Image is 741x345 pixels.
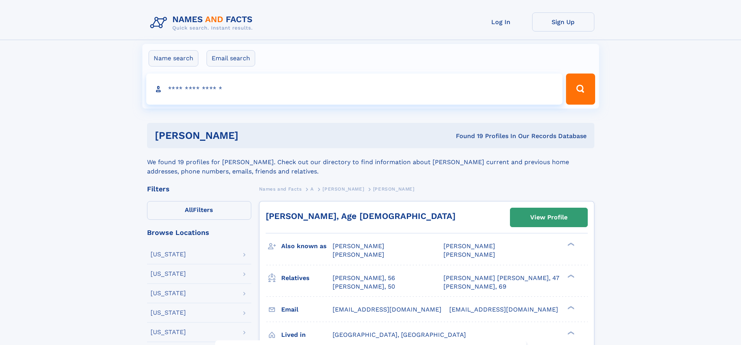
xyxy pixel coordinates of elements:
button: Search Button [566,74,595,105]
div: ❯ [566,330,575,335]
h1: [PERSON_NAME] [155,131,347,140]
a: View Profile [510,208,587,227]
a: Sign Up [532,12,594,32]
a: [PERSON_NAME] [PERSON_NAME], 47 [443,274,559,282]
a: Log In [470,12,532,32]
label: Email search [207,50,255,67]
div: Found 19 Profiles In Our Records Database [347,132,587,140]
div: ❯ [566,305,575,310]
span: [PERSON_NAME] [333,251,384,258]
span: [PERSON_NAME] [443,251,495,258]
div: [US_STATE] [151,271,186,277]
a: [PERSON_NAME] [322,184,364,194]
div: [US_STATE] [151,310,186,316]
a: [PERSON_NAME], Age [DEMOGRAPHIC_DATA] [266,211,455,221]
img: Logo Names and Facts [147,12,259,33]
span: A [310,186,314,192]
div: ❯ [566,273,575,278]
h3: Lived in [281,328,333,341]
a: A [310,184,314,194]
div: [US_STATE] [151,329,186,335]
a: [PERSON_NAME], 56 [333,274,395,282]
h3: Also known as [281,240,333,253]
div: We found 19 profiles for [PERSON_NAME]. Check out our directory to find information about [PERSON... [147,148,594,176]
div: [US_STATE] [151,290,186,296]
a: [PERSON_NAME], 50 [333,282,395,291]
span: [PERSON_NAME] [373,186,415,192]
span: [PERSON_NAME] [443,242,495,250]
span: [GEOGRAPHIC_DATA], [GEOGRAPHIC_DATA] [333,331,466,338]
div: ❯ [566,242,575,247]
input: search input [146,74,563,105]
div: [US_STATE] [151,251,186,257]
a: Names and Facts [259,184,302,194]
span: [EMAIL_ADDRESS][DOMAIN_NAME] [449,306,558,313]
div: Filters [147,186,251,193]
span: [EMAIL_ADDRESS][DOMAIN_NAME] [333,306,441,313]
div: Browse Locations [147,229,251,236]
h3: Email [281,303,333,316]
span: All [185,206,193,214]
div: View Profile [530,208,568,226]
label: Name search [149,50,198,67]
h3: Relatives [281,271,333,285]
span: [PERSON_NAME] [333,242,384,250]
label: Filters [147,201,251,220]
span: [PERSON_NAME] [322,186,364,192]
a: [PERSON_NAME], 69 [443,282,506,291]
